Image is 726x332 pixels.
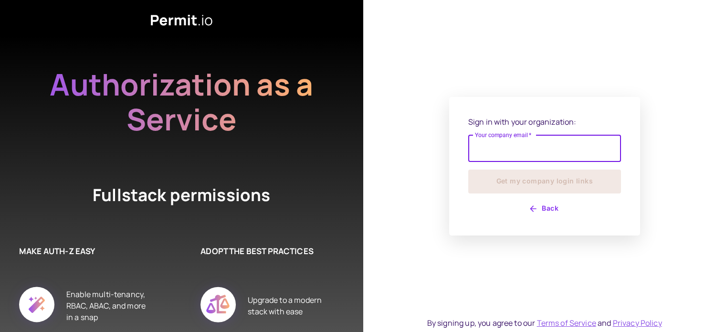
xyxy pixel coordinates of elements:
[200,245,334,257] h6: ADOPT THE BEST PRACTICES
[57,183,305,207] h4: Fullstack permissions
[19,245,153,257] h6: MAKE AUTH-Z EASY
[537,318,596,328] a: Terms of Service
[19,67,344,137] h2: Authorization as a Service
[468,116,621,128] p: Sign in with your organization:
[427,317,662,329] div: By signing up, you agree to our and
[468,170,621,193] button: Get my company login links
[468,201,621,216] button: Back
[475,131,532,139] label: Your company email
[613,318,662,328] a: Privacy Policy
